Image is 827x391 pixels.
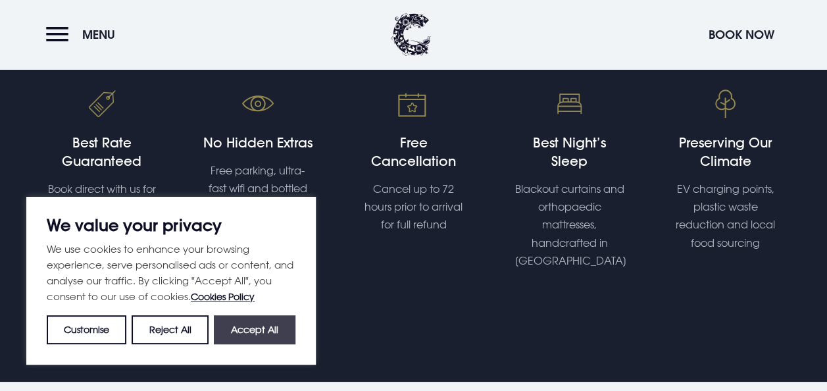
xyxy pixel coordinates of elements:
[203,162,313,216] p: Free parking, ultra-fast wifi and bottled water
[235,81,281,127] img: No hidden fees
[514,134,624,170] h4: Best Night’s Sleep
[47,315,126,344] button: Customise
[132,315,208,344] button: Reject All
[391,81,437,127] img: Tailored bespoke events venue
[670,180,780,252] p: EV charging points, plastic waste reduction and local food sourcing
[26,197,316,365] div: We value your privacy
[79,81,125,127] img: Best rate guaranteed
[203,134,313,152] h4: No Hidden Extras
[703,81,749,127] img: Event venue Bangor, Northern Ireland
[514,180,624,270] p: Blackout curtains and orthopaedic mattresses, handcrafted in [GEOGRAPHIC_DATA]
[214,315,295,344] button: Accept All
[191,291,255,302] a: Cookies Policy
[47,241,295,305] p: We use cookies to enhance your browsing experience, serve personalised ads or content, and analys...
[82,27,115,42] span: Menu
[359,180,468,234] p: Cancel up to 72 hours prior to arrival for full refund
[670,134,780,170] h4: Preserving Our Climate
[47,180,157,234] p: Book direct with us for the best rate available
[547,81,593,127] img: Orthopaedic mattresses sleep
[359,134,468,170] h4: Free Cancellation
[47,217,295,233] p: We value your privacy
[46,20,122,49] button: Menu
[702,20,781,49] button: Book Now
[47,134,157,170] h4: Best Rate Guaranteed
[391,13,431,56] img: Clandeboye Lodge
